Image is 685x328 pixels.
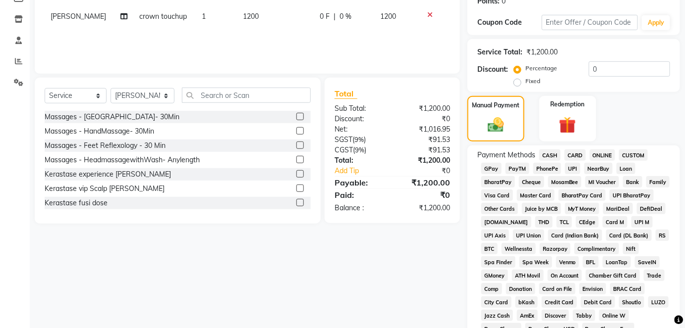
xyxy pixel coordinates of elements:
[327,124,393,135] div: Net:
[603,256,631,268] span: LoanTap
[522,203,561,214] span: Juice by MCB
[573,310,595,321] span: Tabby
[515,296,538,308] span: bKash
[617,163,635,174] span: Loan
[380,12,396,21] span: 1200
[182,88,311,103] input: Search or Scan
[526,47,558,57] div: ₹1,200.00
[481,283,502,294] span: Comp
[565,203,600,214] span: MyT Money
[506,283,535,294] span: Donation
[535,216,553,228] span: THD
[656,230,669,241] span: RS
[619,296,644,308] span: Shoutlo
[548,230,603,241] span: Card (Indian Bank)
[533,163,562,174] span: PhonePe
[525,64,557,73] label: Percentage
[637,203,666,214] span: DefiDeal
[623,176,642,187] span: Bank
[327,114,393,124] div: Discount:
[392,114,457,124] div: ₹0
[481,163,502,174] span: GPay
[542,296,577,308] span: Credit Card
[644,270,665,281] span: Trade
[403,166,457,176] div: ₹0
[327,177,393,188] div: Payable:
[477,64,508,75] div: Discount:
[599,310,629,321] span: Online W
[606,230,652,241] span: Card (DL Bank)
[327,203,393,213] div: Balance :
[202,12,206,21] span: 1
[648,296,669,308] span: LUZO
[45,126,154,137] div: Massages - HandMassage- 30Min
[559,189,606,201] span: BharatPay Card
[481,270,508,281] span: GMoney
[502,243,536,254] span: Wellnessta
[392,177,457,188] div: ₹1,200.00
[584,163,613,174] span: NearBuy
[392,203,457,213] div: ₹1,200.00
[646,176,670,187] span: Family
[340,11,351,22] span: 0 %
[243,12,259,21] span: 1200
[481,256,515,268] span: Spa Finder
[392,189,457,201] div: ₹0
[481,176,515,187] span: BharatPay
[551,100,585,109] label: Redemption
[576,216,599,228] span: CEdge
[556,256,579,268] span: Venmo
[320,11,330,22] span: 0 F
[481,310,513,321] span: Jazz Cash
[539,149,561,161] span: CASH
[327,103,393,114] div: Sub Total:
[477,47,522,57] div: Service Total:
[635,256,660,268] span: SaveIN
[586,270,640,281] span: Chamber Gift Card
[506,163,529,174] span: PayTM
[610,283,645,294] span: BRAC Card
[565,149,586,161] span: CARD
[334,11,336,22] span: |
[327,135,393,145] div: ( )
[335,89,357,99] span: Total
[539,283,576,294] span: Card on File
[519,176,544,187] span: Cheque
[392,155,457,166] div: ₹1,200.00
[517,189,555,201] span: Master Card
[392,135,457,145] div: ₹91.53
[327,155,393,166] div: Total:
[574,243,619,254] span: Complimentary
[542,15,638,30] input: Enter Offer / Coupon Code
[140,12,187,21] span: crown touchup
[540,243,571,254] span: Razorpay
[45,198,108,208] div: Kerastase fusi dose
[517,310,538,321] span: AmEx
[392,124,457,135] div: ₹1,016.95
[603,203,633,214] span: MariDeal
[354,136,364,143] span: 9%
[610,189,654,201] span: UPI BharatPay
[392,103,457,114] div: ₹1,200.00
[483,116,509,135] img: _cash.svg
[623,243,639,254] span: Nift
[477,17,542,28] div: Coupon Code
[585,176,619,187] span: MI Voucher
[512,270,544,281] span: ATH Movil
[335,145,353,154] span: CGST
[554,115,581,136] img: _gift.svg
[581,296,615,308] span: Debit Card
[472,101,519,110] label: Manual Payment
[45,112,179,122] div: Massages - [GEOGRAPHIC_DATA]- 30Min
[557,216,572,228] span: TCL
[590,149,616,161] span: ONLINE
[603,216,628,228] span: Card M
[481,230,509,241] span: UPI Axis
[45,141,166,151] div: Massages - Feet Reflexology - 30 Min
[579,283,606,294] span: Envision
[335,135,352,144] span: SGST
[565,163,580,174] span: UPI
[542,310,570,321] span: Discover
[45,155,200,165] div: Massages - HeadmassagewithWash- Anylength
[481,296,512,308] span: City Card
